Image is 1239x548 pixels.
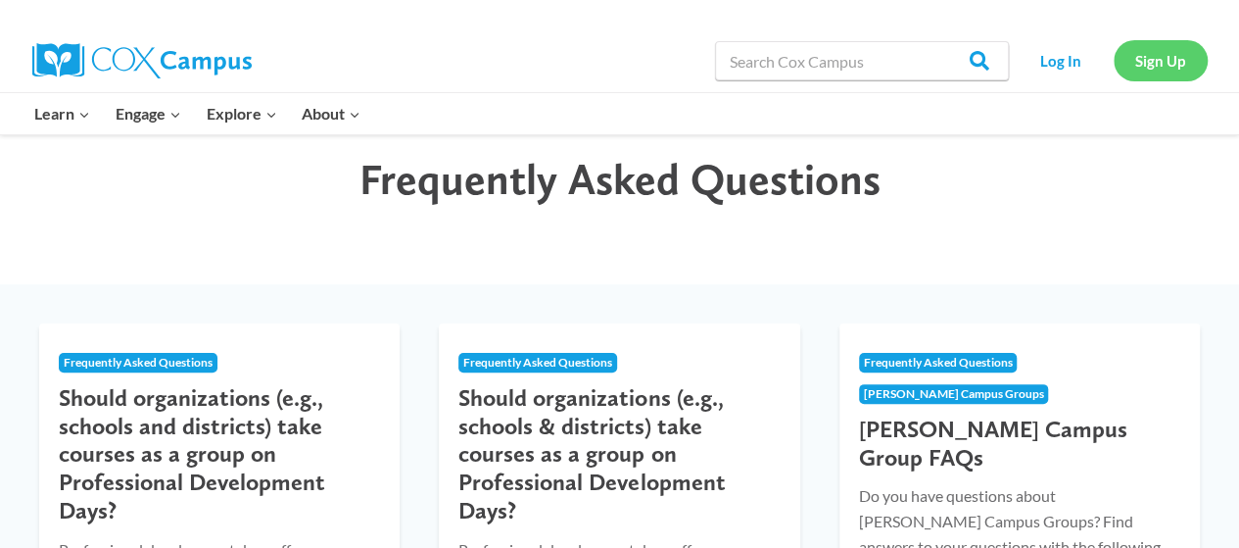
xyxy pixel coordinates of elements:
[289,93,373,134] button: Child menu of About
[715,41,1009,80] input: Search Cox Campus
[863,386,1043,401] span: [PERSON_NAME] Campus Groups
[463,355,612,370] span: Frequently Asked Questions
[194,93,290,134] button: Child menu of Explore
[859,416,1180,473] h3: [PERSON_NAME] Campus Group FAQs
[23,93,373,134] nav: Primary Navigation
[863,355,1012,370] span: Frequently Asked Questions
[32,43,252,78] img: Cox Campus
[1114,40,1208,80] a: Sign Up
[64,355,213,370] span: Frequently Asked Questions
[1019,40,1104,80] a: Log In
[103,93,194,134] button: Child menu of Engage
[23,93,104,134] button: Child menu of Learn
[59,384,380,525] h3: Should organizations (e.g., schools and districts) take courses as a group on Professional Develo...
[458,384,780,525] h3: Should organizations (e.g., schools & districts) take courses as a group on Professional Developm...
[1019,40,1208,80] nav: Secondary Navigation
[359,153,881,205] span: Frequently Asked Questions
